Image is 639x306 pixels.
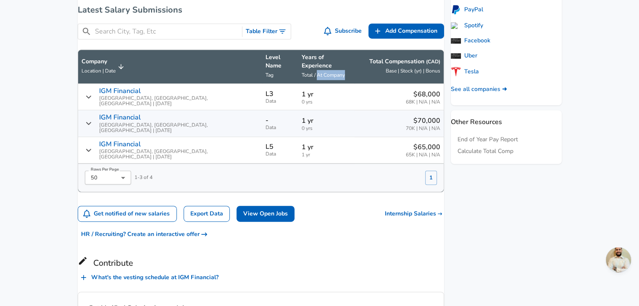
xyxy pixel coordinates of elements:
span: [GEOGRAPHIC_DATA], [GEOGRAPHIC_DATA], [GEOGRAPHIC_DATA] | [DATE] [99,96,259,106]
p: Total Compensation [369,57,440,66]
p: $65,000 [406,142,440,152]
input: Search City, Tag, Etc [95,26,239,37]
p: IGM Financial [99,140,141,148]
a: View Open Jobs [237,206,295,222]
span: 1 yr [302,152,352,158]
button: HR / Recruiting? Create an interactive offer [78,227,210,242]
p: Years of Experience [302,53,352,70]
span: 0 yrs [302,99,352,105]
span: HR / Recruiting? Create an interactive offer [81,229,207,240]
p: IGM Financial [99,114,141,121]
p: 1 yr [302,142,352,152]
a: See all companies ➜ [451,85,507,93]
div: Open chat [606,247,631,272]
img: WbP1Dvi.png [451,38,461,43]
a: Internship Salaries [385,210,444,218]
p: 1 yr [302,89,352,99]
img: WWFXHYX.png [451,53,461,58]
button: Toggle Search Filters [242,24,291,39]
a: Spotify [451,21,483,30]
button: 1 [425,171,437,185]
h6: Contribute [78,256,444,270]
img: JYsH0Xm.png [451,67,461,77]
span: 70K | N/A | N/A [406,126,440,131]
span: [GEOGRAPHIC_DATA], [GEOGRAPHIC_DATA], [GEOGRAPHIC_DATA] | [DATE] [99,149,259,160]
table: Salary Submissions [78,49,444,192]
a: Uber [451,52,477,60]
span: 65K | N/A | N/A [406,152,440,158]
span: [GEOGRAPHIC_DATA], [GEOGRAPHIC_DATA], [GEOGRAPHIC_DATA] | [DATE] [99,122,259,133]
p: IGM Financial [99,87,141,95]
button: (CAD) [426,58,440,65]
label: Rows Per Page [91,167,119,172]
a: Calculate Total Comp [458,147,513,156]
span: Tag [266,72,273,78]
a: Facebook [451,36,490,45]
span: 68K | N/A | N/A [406,99,440,105]
button: Subscribe [322,23,365,39]
a: End of Year Pay Report [458,135,518,144]
div: 50 [85,171,131,184]
span: Data [266,99,295,104]
span: Base | Stock (yr) | Bonus [386,67,440,74]
span: CompanyLocation | Date [82,57,126,76]
p: Company [82,57,116,66]
button: What's the vesting schedule at IGM Financial? [78,270,222,285]
p: - [266,117,268,124]
div: 1 - 3 of 4 [78,164,153,185]
img: h7ETQUw.png [451,5,461,15]
span: Total Compensation (CAD) Base | Stock (yr) | Bonus [358,57,440,76]
span: Data [266,151,295,157]
p: 1 yr [302,116,352,126]
span: Add Compensation [385,26,437,36]
p: L3 [266,90,273,98]
p: $70,000 [406,116,440,126]
p: Level Name [266,53,295,70]
p: L5 [266,143,273,150]
p: Other Resources [451,110,562,127]
a: Add Compensation [368,23,444,39]
span: Total / At Company [302,72,345,78]
p: $68,000 [406,89,440,99]
img: spotify.com [451,22,461,29]
h6: Latest Salary Submissions [78,3,444,17]
span: 0 yrs [302,126,352,131]
span: Location | Date [82,67,116,74]
a: Tesla [451,67,479,77]
button: Get notified of new salaries [78,206,177,222]
span: Data [266,125,295,130]
a: Export Data [184,206,230,222]
a: PayPal [451,5,483,15]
